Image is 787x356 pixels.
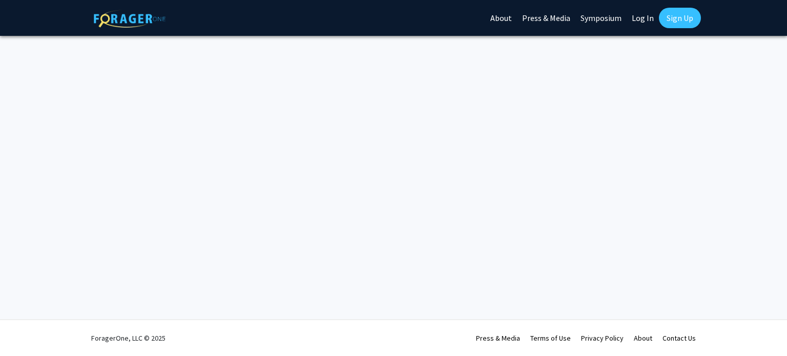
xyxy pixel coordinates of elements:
[94,10,165,28] img: ForagerOne Logo
[581,333,624,343] a: Privacy Policy
[91,320,165,356] div: ForagerOne, LLC © 2025
[662,333,696,343] a: Contact Us
[530,333,571,343] a: Terms of Use
[634,333,652,343] a: About
[659,8,701,28] a: Sign Up
[476,333,520,343] a: Press & Media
